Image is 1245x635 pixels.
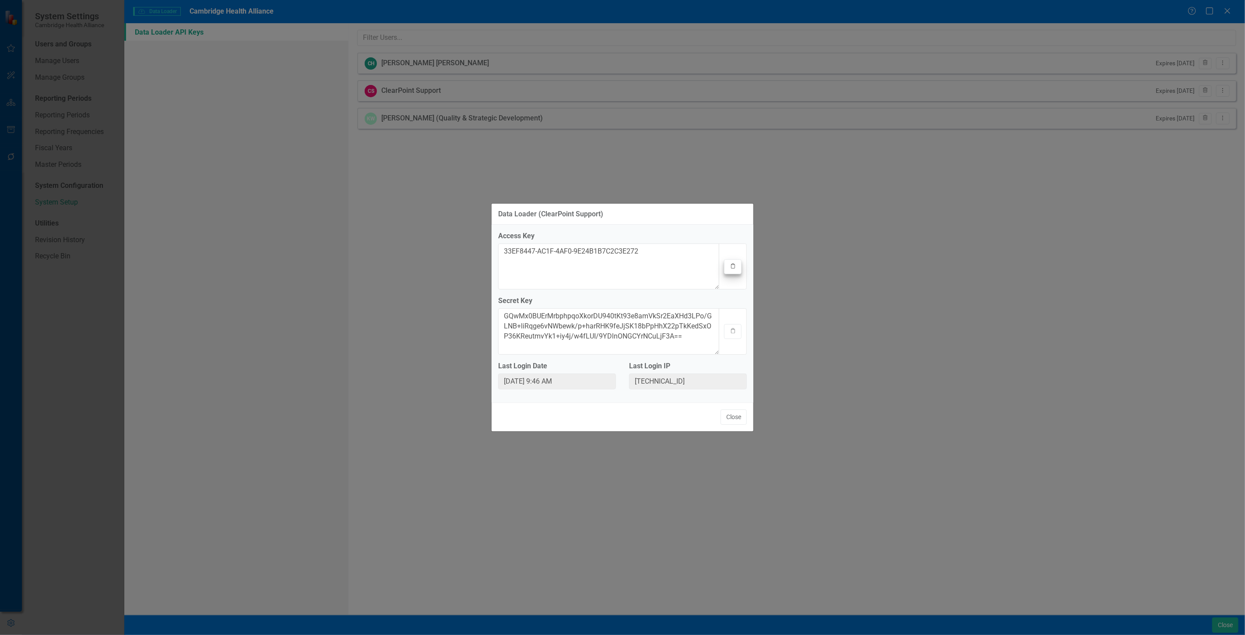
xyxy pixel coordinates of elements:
[498,231,747,241] label: Access Key
[498,243,719,289] textarea: 33EF8447-AC1F-4AF0-9E24B1B7C2C3E272
[498,296,747,306] label: Secret Key
[498,361,616,371] label: Last Login Date
[498,210,603,218] div: Data Loader (ClearPoint Support)
[721,409,747,425] button: Close
[498,308,719,354] textarea: GQwMx0BUErMrbphpqoXkorDU940tKt93e8amVkSr2EaXHd3LPo/GLNB+liRqge6vNWbewk/p+harRHK9feJjSK18bPpHhX22p...
[629,361,747,371] label: Last Login IP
